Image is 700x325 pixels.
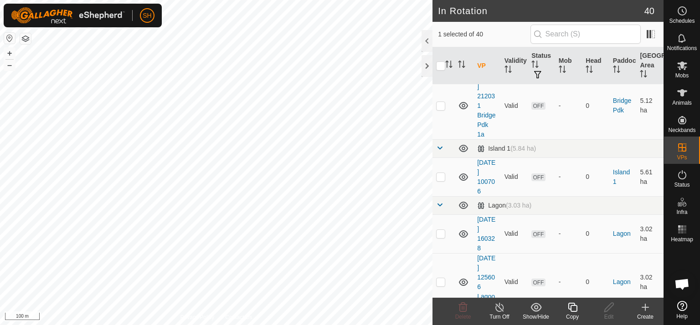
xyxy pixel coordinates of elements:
[636,157,664,196] td: 5.61 ha
[438,5,644,16] h2: In Rotation
[501,157,528,196] td: Valid
[531,279,545,286] span: OFF
[627,313,664,321] div: Create
[582,47,609,85] th: Head
[613,278,631,285] a: Lagon
[675,73,689,78] span: Mobs
[455,314,471,320] span: Delete
[582,253,609,311] td: 0
[667,46,697,51] span: Notifications
[530,25,641,44] input: Search (S)
[671,237,693,242] span: Heatmap
[613,230,631,237] a: Lagon
[559,67,566,74] p-sorticon: Activate to sort
[559,229,579,239] div: -
[438,30,530,39] span: 1 selected of 40
[504,67,512,74] p-sorticon: Activate to sort
[4,33,15,44] button: Reset Map
[518,313,554,321] div: Show/Hide
[510,145,536,152] span: (5.84 ha)
[668,127,695,133] span: Neckbands
[477,254,495,310] a: [DATE] 125606 Lagoon 1a
[531,173,545,181] span: OFF
[582,214,609,253] td: 0
[554,313,591,321] div: Copy
[636,72,664,139] td: 5.12 ha
[477,145,536,152] div: Island 1
[477,73,495,138] a: [DATE] 212031 Bridge Pdk 1a
[640,71,647,79] p-sorticon: Activate to sort
[613,67,620,74] p-sorticon: Activate to sort
[676,314,688,319] span: Help
[11,7,125,24] img: Gallagher Logo
[636,253,664,311] td: 3.02 ha
[501,47,528,85] th: Validity
[586,67,593,74] p-sorticon: Activate to sort
[609,47,637,85] th: Paddock
[501,214,528,253] td: Valid
[677,155,687,160] span: VPs
[4,48,15,59] button: +
[458,62,465,69] p-sorticon: Activate to sort
[636,214,664,253] td: 3.02 ha
[477,202,531,209] div: Lagon
[445,62,453,69] p-sorticon: Activate to sort
[644,4,654,18] span: 40
[531,230,545,238] span: OFF
[613,97,631,114] a: Bridge Pdk
[477,216,495,252] a: [DATE] 160328
[474,47,501,85] th: VP
[506,202,531,209] span: (3.03 ha)
[4,60,15,71] button: –
[555,47,582,85] th: Mob
[676,209,687,215] span: Infra
[143,11,151,20] span: SH
[669,18,695,24] span: Schedules
[501,72,528,139] td: Valid
[664,297,700,323] a: Help
[672,100,692,106] span: Animals
[531,102,545,110] span: OFF
[559,172,579,182] div: -
[582,157,609,196] td: 0
[559,101,579,111] div: -
[559,277,579,287] div: -
[531,62,539,69] p-sorticon: Activate to sort
[477,159,495,195] a: [DATE] 100706
[501,253,528,311] td: Valid
[674,182,690,188] span: Status
[225,313,252,321] a: Contact Us
[582,72,609,139] td: 0
[669,270,696,298] div: Open chat
[180,313,215,321] a: Privacy Policy
[20,33,31,44] button: Map Layers
[591,313,627,321] div: Edit
[481,313,518,321] div: Turn Off
[528,47,555,85] th: Status
[636,47,664,85] th: [GEOGRAPHIC_DATA] Area
[613,168,630,185] a: Island 1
